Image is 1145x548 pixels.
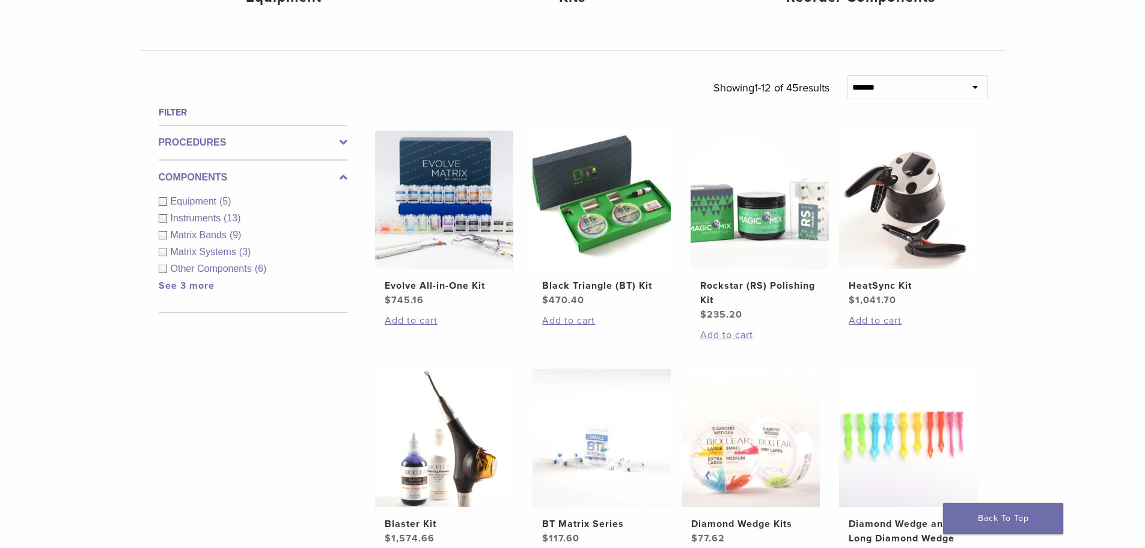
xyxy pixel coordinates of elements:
[171,196,220,206] span: Equipment
[849,279,968,293] h2: HeatSync Kit
[532,369,672,546] a: BT Matrix SeriesBT Matrix Series $117.60
[219,196,231,206] span: (5)
[943,503,1063,534] a: Back To Top
[171,263,255,274] span: Other Components
[682,369,820,507] img: Diamond Wedge Kits
[385,532,391,544] span: $
[542,517,661,531] h2: BT Matrix Series
[849,294,896,306] bdi: 1,041.70
[849,294,855,306] span: $
[691,131,829,269] img: Rockstar (RS) Polishing Kit
[849,517,968,546] h2: Diamond Wedge and Long Diamond Wedge
[691,517,810,531] h2: Diamond Wedge Kits
[159,170,347,185] label: Components
[542,532,549,544] span: $
[691,532,698,544] span: $
[681,369,821,546] a: Diamond Wedge KitsDiamond Wedge Kits $77.62
[385,294,391,306] span: $
[255,263,267,274] span: (6)
[375,131,513,269] img: Evolve All-in-One Kit
[374,131,514,307] a: Evolve All-in-One KitEvolve All-in-One Kit $745.16
[839,131,977,269] img: HeatSync Kit
[700,309,742,321] bdi: 235.20
[838,131,979,307] a: HeatSync KitHeatSync Kit $1,041.70
[533,369,671,507] img: BT Matrix Series
[700,279,819,307] h2: Rockstar (RS) Polishing Kit
[171,213,224,223] span: Instruments
[171,230,230,240] span: Matrix Bands
[159,280,215,292] a: See 3 more
[385,517,504,531] h2: Blaster Kit
[375,369,513,507] img: Blaster Kit
[542,294,584,306] bdi: 470.40
[171,247,239,257] span: Matrix Systems
[690,131,830,322] a: Rockstar (RS) Polishing KitRockstar (RS) Polishing Kit $235.20
[542,279,661,293] h2: Black Triangle (BT) Kit
[385,294,424,306] bdi: 745.16
[754,81,799,94] span: 1-12 of 45
[532,131,672,307] a: Black Triangle (BT) KitBlack Triangle (BT) Kit $470.40
[385,279,504,293] h2: Evolve All-in-One Kit
[385,313,504,328] a: Add to cart: “Evolve All-in-One Kit”
[533,131,671,269] img: Black Triangle (BT) Kit
[839,369,977,507] img: Diamond Wedge and Long Diamond Wedge
[159,135,347,150] label: Procedures
[224,213,240,223] span: (13)
[713,75,829,100] p: Showing results
[542,294,549,306] span: $
[691,532,725,544] bdi: 77.62
[230,230,242,240] span: (9)
[542,532,579,544] bdi: 117.60
[849,313,968,328] a: Add to cart: “HeatSync Kit”
[374,369,514,546] a: Blaster KitBlaster Kit $1,574.66
[385,532,435,544] bdi: 1,574.66
[700,328,819,342] a: Add to cart: “Rockstar (RS) Polishing Kit”
[159,105,347,120] h4: Filter
[239,247,251,257] span: (3)
[542,313,661,328] a: Add to cart: “Black Triangle (BT) Kit”
[700,309,707,321] span: $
